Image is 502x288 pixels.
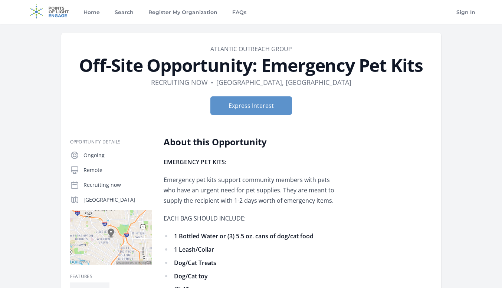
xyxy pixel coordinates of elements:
strong: Dog/Cat Treats [174,259,216,267]
h2: About this Opportunity [164,136,381,148]
button: Express Interest [210,96,292,115]
h3: Features [70,274,152,279]
div: • [211,77,213,87]
p: [GEOGRAPHIC_DATA] [83,196,152,203]
dd: Recruiting now [151,77,208,87]
p: Ongoing [83,152,152,159]
strong: EMERGENCY PET KITS: [164,158,226,166]
a: Atlantic Outreach Group [210,45,292,53]
strong: 1 Leash/Collar [174,245,214,254]
h1: Off-Site Opportunity: Emergency Pet Kits [70,56,432,74]
p: Emergency pet kits support community members with pets who have an urgent need for pet supplies. ... [164,175,381,206]
img: Map [70,210,152,265]
p: Recruiting now [83,181,152,189]
p: Remote [83,166,152,174]
p: EACH BAG SHOULD INCLUDE: [164,213,381,224]
dd: [GEOGRAPHIC_DATA], [GEOGRAPHIC_DATA] [216,77,351,87]
strong: Dog/Cat toy [174,272,208,280]
h3: Opportunity Details [70,139,152,145]
strong: 1 Bottled Water or (3) 5.5 oz. cans of dog/cat food [174,232,314,240]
